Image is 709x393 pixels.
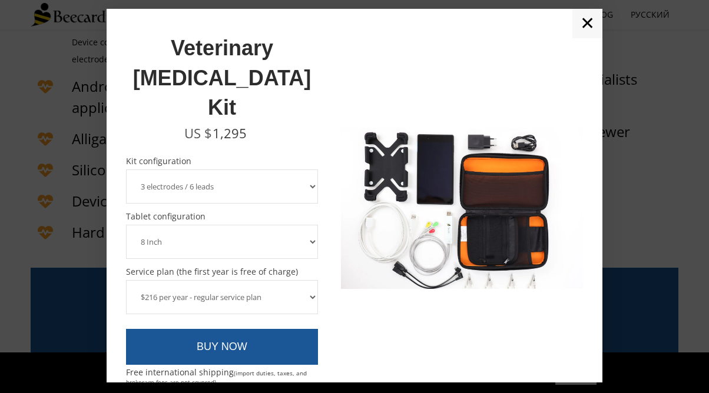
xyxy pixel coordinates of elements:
select: Tablet configuration [126,225,318,259]
span: Tablet configuration [126,212,318,221]
span: 1,295 [213,124,247,142]
span: Veterinary [MEDICAL_DATA] Kit [133,36,312,119]
select: Service plan (the first year is free of charge) [126,280,318,314]
a: ✕ [572,9,602,38]
span: US $ [184,124,212,142]
span: (import duties, taxes, and brokerage fees are not covered) [126,369,307,386]
a: BUY NOW [126,329,318,365]
span: Kit configuration [126,157,318,165]
span: Free international shipping . [126,367,307,387]
select: Kit configuration [126,169,318,204]
span: Service plan (the first year is free of charge) [126,268,318,276]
